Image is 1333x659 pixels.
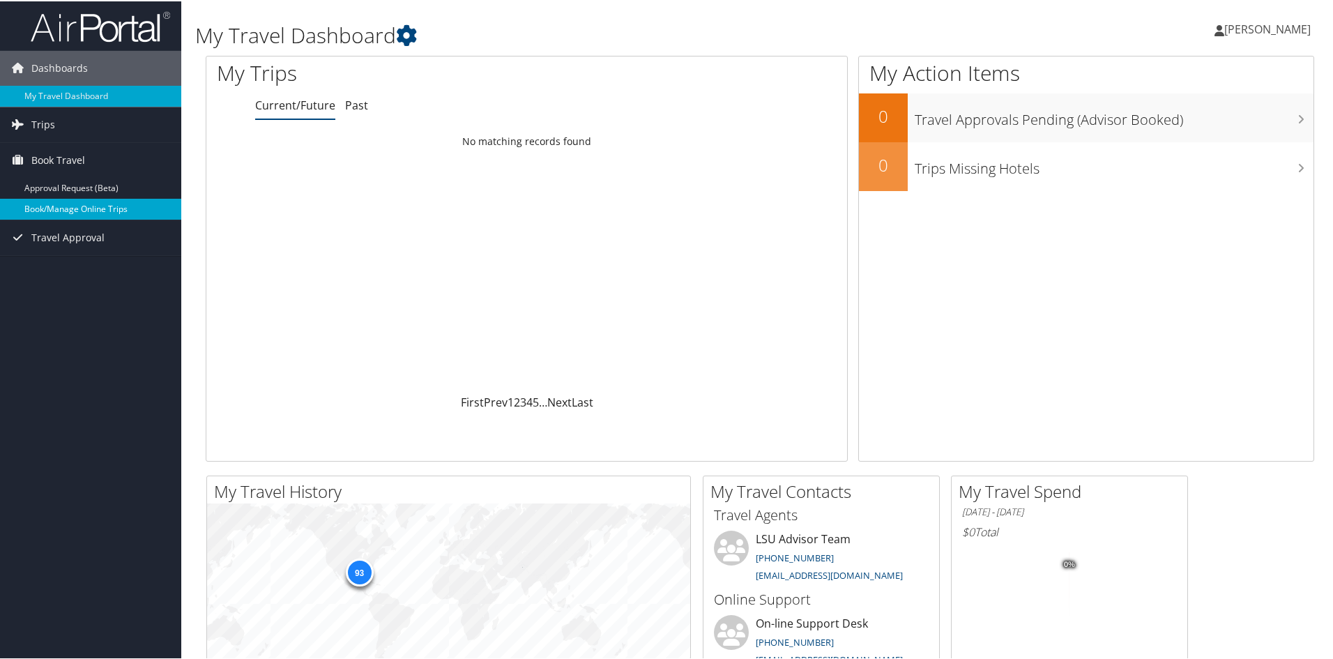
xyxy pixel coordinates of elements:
tspan: 0% [1064,559,1075,568]
a: [EMAIL_ADDRESS][DOMAIN_NAME] [756,568,903,580]
a: 0Trips Missing Hotels [859,141,1313,190]
td: No matching records found [206,128,847,153]
h3: Travel Approvals Pending (Advisor Booked) [915,102,1313,128]
a: [PHONE_NUMBER] [756,550,834,563]
li: LSU Advisor Team [707,529,936,586]
h1: My Action Items [859,57,1313,86]
h2: My Travel Spend [959,478,1187,502]
img: airportal-logo.png [31,9,170,42]
a: Next [547,393,572,409]
h3: Online Support [714,589,929,608]
span: Trips [31,106,55,141]
a: 4 [526,393,533,409]
a: 5 [533,393,539,409]
a: First [461,393,484,409]
a: 1 [508,393,514,409]
span: Dashboards [31,50,88,84]
h1: My Travel Dashboard [195,20,948,49]
h3: Travel Agents [714,504,929,524]
span: [PERSON_NAME] [1224,20,1311,36]
div: 93 [345,557,373,585]
span: … [539,393,547,409]
a: Last [572,393,593,409]
span: Book Travel [31,142,85,176]
h3: Trips Missing Hotels [915,151,1313,177]
a: 2 [514,393,520,409]
h2: 0 [859,152,908,176]
h1: My Trips [217,57,570,86]
h2: My Travel Contacts [710,478,939,502]
h2: 0 [859,103,908,127]
a: [PERSON_NAME] [1214,7,1325,49]
h6: [DATE] - [DATE] [962,504,1177,517]
a: [PHONE_NUMBER] [756,635,834,647]
a: 3 [520,393,526,409]
span: $0 [962,523,975,538]
a: 0Travel Approvals Pending (Advisor Booked) [859,92,1313,141]
h2: My Travel History [214,478,690,502]
span: Travel Approval [31,219,105,254]
a: Prev [484,393,508,409]
h6: Total [962,523,1177,538]
a: Current/Future [255,96,335,112]
a: Past [345,96,368,112]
